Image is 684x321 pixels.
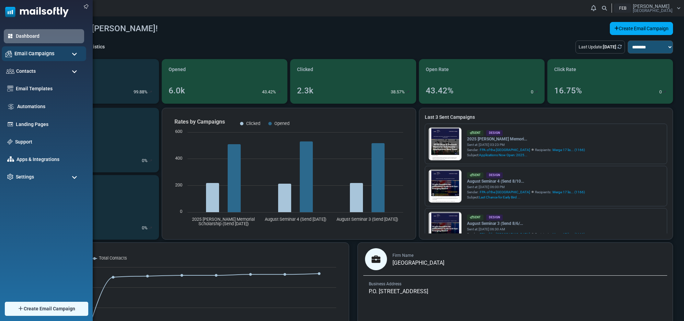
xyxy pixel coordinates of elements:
[659,89,662,95] p: 0
[16,156,81,163] a: Apps & Integrations
[467,147,585,152] div: Sender: Recipients:
[23,304,214,311] p: 🎯 so lock in your spot now:
[552,147,585,152] a: Merge 17 lis... (1166)
[467,227,585,232] div: Sent at: [DATE] 06:30 AM
[7,33,13,39] img: dashboard-icon-active.svg
[369,282,401,286] span: Business Address
[14,50,55,57] span: Email Campaigns
[531,89,533,95] p: 0
[15,83,221,199] img: Applications Now Open: 2025 Chad V. Perbeck Memorial Scholarship
[31,57,206,72] span: Applications Now Open: 2025 [PERSON_NAME] Memorial Scholarship
[486,172,503,178] div: Design
[23,242,214,268] p: [PERSON_NAME] was a passionate advocate for financial education and dedicated countless hours to ...
[23,284,214,297] p: You’ll leave smarter, sharper, and better prepared to guide clients through one of the fastest-mo...
[7,121,13,127] img: landing_pages.svg
[99,255,127,261] text: Total Contacts
[391,89,405,95] p: 38.57%
[142,225,144,231] p: 0
[467,190,585,195] div: Sender: Recipients:
[7,139,13,145] img: support-icon.svg
[467,172,483,178] div: Sent
[24,305,75,312] span: Create Email Campaign
[49,57,188,65] span: Secure Your Seat + Save $10 Before It’s Gone
[614,3,631,13] div: FEB
[426,84,454,97] div: 43.42%
[480,147,530,152] span: FPA of the [GEOGRAPHIC_DATA]
[575,41,625,54] div: Last Update:
[467,195,585,200] div: Subject:
[37,266,214,279] li: Receive practical guidance on understanding and evaluating crypto opportunities for your practice
[486,215,503,220] div: Design
[180,209,182,214] text: 0
[467,152,585,158] div: Subject:
[7,174,13,180] img: settings-icon.svg
[142,157,144,164] p: 0
[6,69,14,73] img: contacts-icon.svg
[37,307,214,320] p: Selection based on academic merit, financial need, and commitment to the profession
[486,130,503,136] div: Design
[23,194,214,200] p: Time’s almost up - early bird registration for our [DATE] event ends [DATE], [DATE]!
[16,121,81,128] a: Landing Pages
[37,293,214,300] p: Two $1,000 awards
[175,182,182,187] text: 200
[554,66,576,73] span: Click Rate
[297,66,313,73] span: Clicked
[262,89,276,95] p: 43.42%
[175,156,182,161] text: 400
[37,273,214,286] li: Discover strategic insights for positioning yourself in the evolving digital asset ecosystem
[17,103,81,110] a: Automations
[169,66,186,73] span: Opened
[392,260,444,266] a: [GEOGRAPHIC_DATA]
[425,114,667,121] a: Last 3 Sent Campaigns
[192,217,255,226] text: 2025 [PERSON_NAME] Memorial Scholarship (Send [DATE])
[23,291,214,298] p: You’ll leave more informed, confident, and ready to lead.
[467,220,585,227] a: August Seminar 3 (Send 8/6/...
[392,260,444,266] span: [GEOGRAPHIC_DATA]
[633,9,672,13] span: [GEOGRAPHIC_DATA]
[369,288,428,295] span: P.O. [STREET_ADDRESS]
[479,195,521,199] span: Last Chance for Early Bird ...
[37,239,214,252] li: Find out why crypto has become too big for financial professionals to ignore in [DATE] market
[168,114,410,234] svg: Rates by Campaigns
[134,89,148,95] p: 99.88%
[23,281,76,287] strong: Scholarship Details
[467,184,585,190] div: Sent at: [DATE] 06:00 PM
[614,3,681,13] a: FEB [PERSON_NAME] [GEOGRAPHIC_DATA]
[297,84,313,97] div: 2.3k
[617,44,622,49] a: Refresh Stats
[467,142,585,147] div: Sent at: [DATE] 03:23 PM
[337,217,398,222] text: August Seminar 3 (Send [DATE])
[37,245,214,259] li: Learn how the crypto landscape has transformed from speculation to legitimate institutional inves...
[142,157,152,164] div: %
[7,103,15,111] img: workflow.svg
[37,252,214,266] li: Get expert insights on bitcoin's value drivers and the growing role of stablecoins in finance
[480,232,530,237] span: FPA of the [GEOGRAPHIC_DATA]
[467,178,585,184] a: August Seminar 4 (Send 8/10...
[479,153,527,157] span: Applications Now Open: 2025...
[7,85,13,92] img: email-templates-icon.svg
[174,118,225,125] text: Rates by Campaigns
[23,207,214,220] p: If you want insights that will instantly level up your crypto conversations with clients, this is...
[265,217,326,222] text: August Seminar 4 (Send [DATE])
[23,202,214,208] p: Dear {(first_name)},
[142,225,152,231] div: %
[37,300,214,307] p: Open to CFP® individuals and FPA Residency participants
[552,190,585,195] a: Merge 17 lis... (1166)
[23,215,214,235] p: The Financial Planning Association of the East Bay is honored to announce the 2025 [PERSON_NAME] ...
[33,108,159,172] a: New Contacts 1170 0%
[16,68,36,75] span: Contacts
[34,57,203,65] span: Your [DATE] Advantage: Crypto Clarity + Industry Edge
[633,4,670,9] span: [PERSON_NAME]
[28,305,150,310] strong: Early FPA Member Bird Pricing (through [DATE]): $49
[467,136,585,142] a: 2025 [PERSON_NAME] Memori...
[29,305,99,310] strong: Early bird pricing ends [DATE]
[426,66,449,73] span: Open Rate
[246,121,260,126] text: Clicked
[467,232,585,237] div: Sender: Recipients:
[603,44,616,49] b: [DATE]
[467,215,483,220] div: Sent
[554,84,582,97] div: 16.75%
[175,129,182,134] text: 600
[610,22,673,35] a: Create Email Campaign
[23,304,214,318] p: 🎟 💡 After that, it jumps to $59 - don’t pay more for the same great insight.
